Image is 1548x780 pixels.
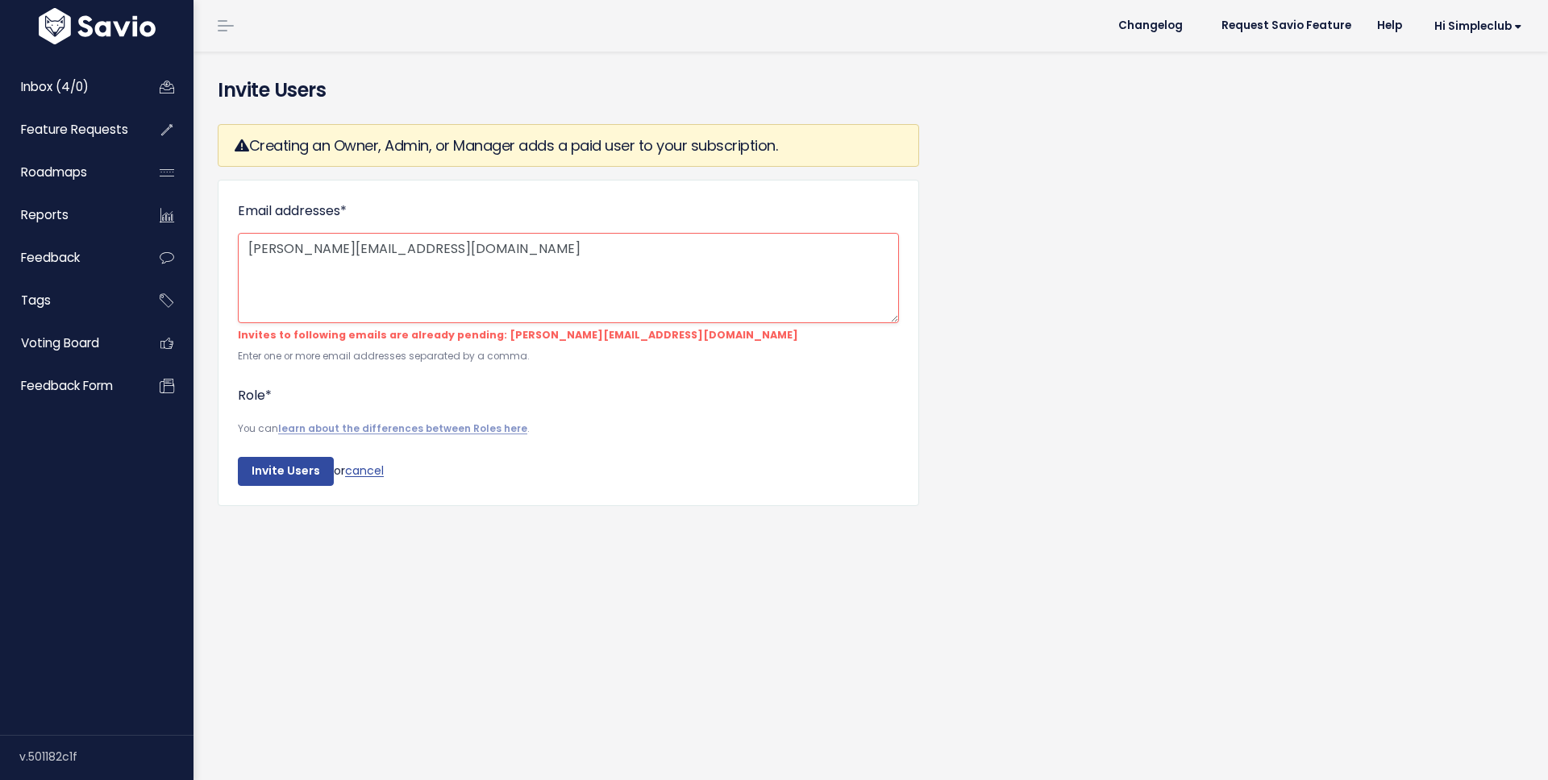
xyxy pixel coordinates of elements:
[21,249,80,266] span: Feedback
[278,422,527,435] a: learn about the differences between Roles here
[238,200,347,223] label: Email addresses
[235,135,902,156] h3: Creating an Owner, Admin, or Manager adds a paid user to your subscription.
[1209,14,1364,38] a: Request Savio Feature
[21,78,89,95] span: Inbox (4/0)
[4,111,134,148] a: Feature Requests
[1118,20,1183,31] span: Changelog
[1434,20,1522,32] span: Hi simpleclub
[238,200,899,486] form: or
[1364,14,1415,38] a: Help
[238,421,899,438] small: You can .
[21,377,113,394] span: Feedback form
[1415,14,1535,39] a: Hi simpleclub
[21,206,69,223] span: Reports
[4,197,134,234] a: Reports
[4,282,134,319] a: Tags
[4,325,134,362] a: Voting Board
[21,164,87,180] span: Roadmaps
[4,367,134,405] a: Feedback form
[4,68,134,106] a: Inbox (4/0)
[238,348,899,365] small: Enter one or more email addresses separated by a comma.
[238,328,798,342] strong: Invites to following emails are already pending: [PERSON_NAME][EMAIL_ADDRESS][DOMAIN_NAME]
[218,76,1524,105] h4: Invite Users
[19,736,193,778] div: v.501182c1f
[4,239,134,276] a: Feedback
[21,121,128,138] span: Feature Requests
[21,334,99,351] span: Voting Board
[35,8,160,44] img: logo-white.9d6f32f41409.svg
[238,384,272,408] label: Role
[4,154,134,191] a: Roadmaps
[238,457,334,486] input: Invite Users
[238,233,899,323] textarea: [PERSON_NAME][EMAIL_ADDRESS][DOMAIN_NAME]
[21,292,51,309] span: Tags
[345,463,384,479] a: cancel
